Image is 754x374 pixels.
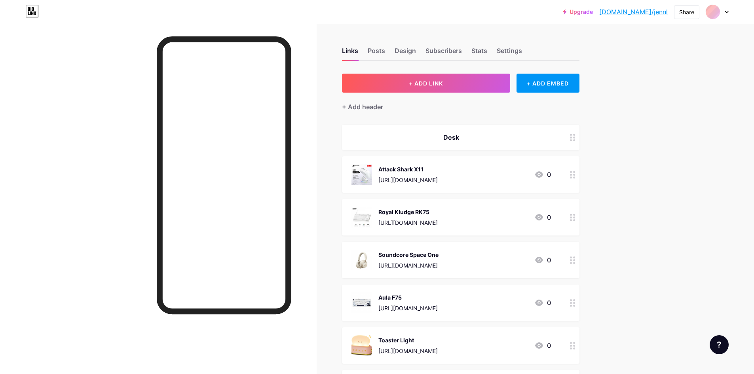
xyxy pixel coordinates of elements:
div: [URL][DOMAIN_NAME] [378,347,438,355]
div: + ADD EMBED [517,74,579,93]
img: Soundcore Space One [351,250,372,270]
div: Royal Kludge RK75 [378,208,438,216]
div: Toaster Light [378,336,438,344]
div: [URL][DOMAIN_NAME] [378,304,438,312]
div: Design [395,46,416,60]
div: [URL][DOMAIN_NAME] [378,176,438,184]
div: Soundcore Space One [378,251,439,259]
div: Stats [471,46,487,60]
div: [URL][DOMAIN_NAME] [378,218,438,227]
div: Desk [351,133,551,142]
div: Attack Shark X11 [378,165,438,173]
div: Links [342,46,358,60]
img: Attack Shark X11 [351,164,372,185]
div: Share [679,8,694,16]
img: Aula F75 [351,292,372,313]
img: Toaster Light [351,335,372,356]
div: 0 [534,298,551,308]
div: 0 [534,341,551,350]
span: + ADD LINK [409,80,443,87]
div: Aula F75 [378,293,438,302]
div: [URL][DOMAIN_NAME] [378,261,439,270]
div: Settings [497,46,522,60]
div: Posts [368,46,385,60]
img: Royal Kludge RK75 [351,207,372,228]
div: + Add header [342,102,383,112]
div: Subscribers [425,46,462,60]
button: + ADD LINK [342,74,510,93]
div: 0 [534,255,551,265]
a: [DOMAIN_NAME]/jennl [599,7,668,17]
div: 0 [534,170,551,179]
a: Upgrade [563,9,593,15]
div: 0 [534,213,551,222]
